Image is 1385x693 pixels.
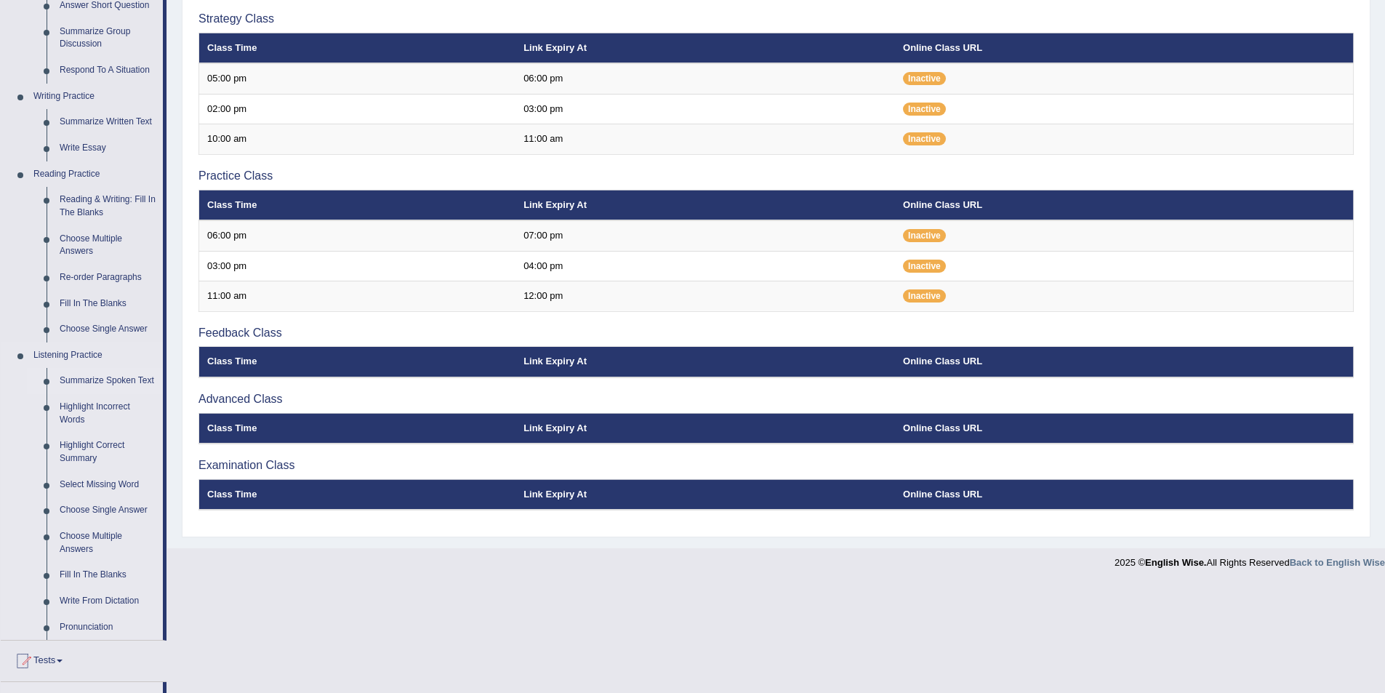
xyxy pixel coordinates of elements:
[895,190,1353,220] th: Online Class URL
[198,169,1354,183] h3: Practice Class
[1145,557,1206,568] strong: English Wise.
[199,63,516,94] td: 05:00 pm
[515,413,895,444] th: Link Expiry At
[27,343,163,369] a: Listening Practice
[199,220,516,251] td: 06:00 pm
[27,161,163,188] a: Reading Practice
[53,368,163,394] a: Summarize Spoken Text
[53,291,163,317] a: Fill In The Blanks
[903,260,946,273] span: Inactive
[53,265,163,291] a: Re-order Paragraphs
[515,220,895,251] td: 07:00 pm
[895,413,1353,444] th: Online Class URL
[53,588,163,614] a: Write From Dictation
[1115,548,1385,569] div: 2025 © All Rights Reserved
[515,281,895,312] td: 12:00 pm
[53,433,163,471] a: Highlight Correct Summary
[53,316,163,343] a: Choose Single Answer
[895,33,1353,63] th: Online Class URL
[515,124,895,155] td: 11:00 am
[198,393,1354,406] h3: Advanced Class
[903,229,946,242] span: Inactive
[53,57,163,84] a: Respond To A Situation
[53,497,163,524] a: Choose Single Answer
[515,94,895,124] td: 03:00 pm
[515,251,895,281] td: 04:00 pm
[199,251,516,281] td: 03:00 pm
[199,413,516,444] th: Class Time
[515,347,895,377] th: Link Expiry At
[53,472,163,498] a: Select Missing Word
[515,33,895,63] th: Link Expiry At
[53,614,163,641] a: Pronunciation
[199,479,516,510] th: Class Time
[895,479,1353,510] th: Online Class URL
[198,12,1354,25] h3: Strategy Class
[199,190,516,220] th: Class Time
[1,641,166,677] a: Tests
[903,132,946,145] span: Inactive
[1290,557,1385,568] a: Back to English Wise
[198,459,1354,472] h3: Examination Class
[199,94,516,124] td: 02:00 pm
[27,84,163,110] a: Writing Practice
[53,226,163,265] a: Choose Multiple Answers
[53,109,163,135] a: Summarize Written Text
[53,524,163,562] a: Choose Multiple Answers
[199,33,516,63] th: Class Time
[53,187,163,225] a: Reading & Writing: Fill In The Blanks
[53,135,163,161] a: Write Essay
[199,347,516,377] th: Class Time
[895,347,1353,377] th: Online Class URL
[903,289,946,303] span: Inactive
[515,63,895,94] td: 06:00 pm
[53,19,163,57] a: Summarize Group Discussion
[53,394,163,433] a: Highlight Incorrect Words
[903,103,946,116] span: Inactive
[53,562,163,588] a: Fill In The Blanks
[199,124,516,155] td: 10:00 am
[903,72,946,85] span: Inactive
[199,281,516,312] td: 11:00 am
[515,190,895,220] th: Link Expiry At
[198,327,1354,340] h3: Feedback Class
[515,479,895,510] th: Link Expiry At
